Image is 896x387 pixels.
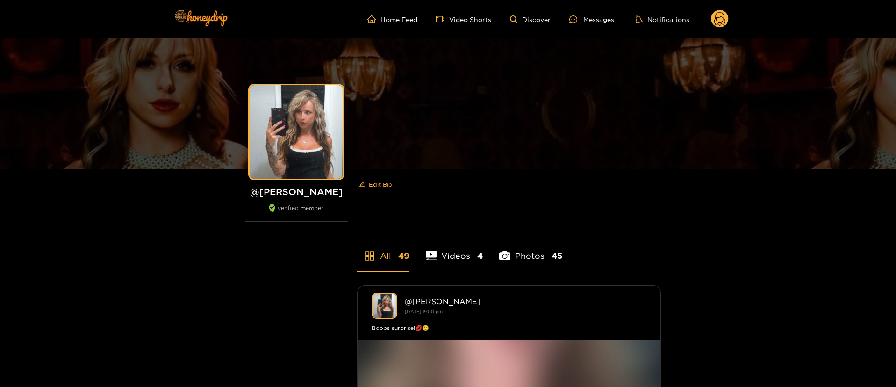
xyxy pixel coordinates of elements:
[426,229,483,271] li: Videos
[359,181,365,188] span: edit
[436,15,449,23] span: video-camera
[510,15,551,23] a: Discover
[398,250,409,262] span: 49
[569,14,614,25] div: Messages
[405,309,443,314] small: [DATE] 19:00 pm
[372,323,646,333] div: Boobs surprise!💋😉
[552,250,562,262] span: 45
[499,229,562,271] li: Photos
[436,15,491,23] a: Video Shorts
[357,229,409,271] li: All
[245,186,348,197] h1: @ [PERSON_NAME]
[357,177,394,192] button: editEdit Bio
[372,293,397,319] img: kendra
[369,180,392,189] span: Edit Bio
[633,15,692,24] button: Notifications
[477,250,483,262] span: 4
[367,15,380,23] span: home
[245,204,348,222] div: verified member
[364,250,375,262] span: appstore
[367,15,417,23] a: Home Feed
[405,297,646,306] div: @ [PERSON_NAME]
